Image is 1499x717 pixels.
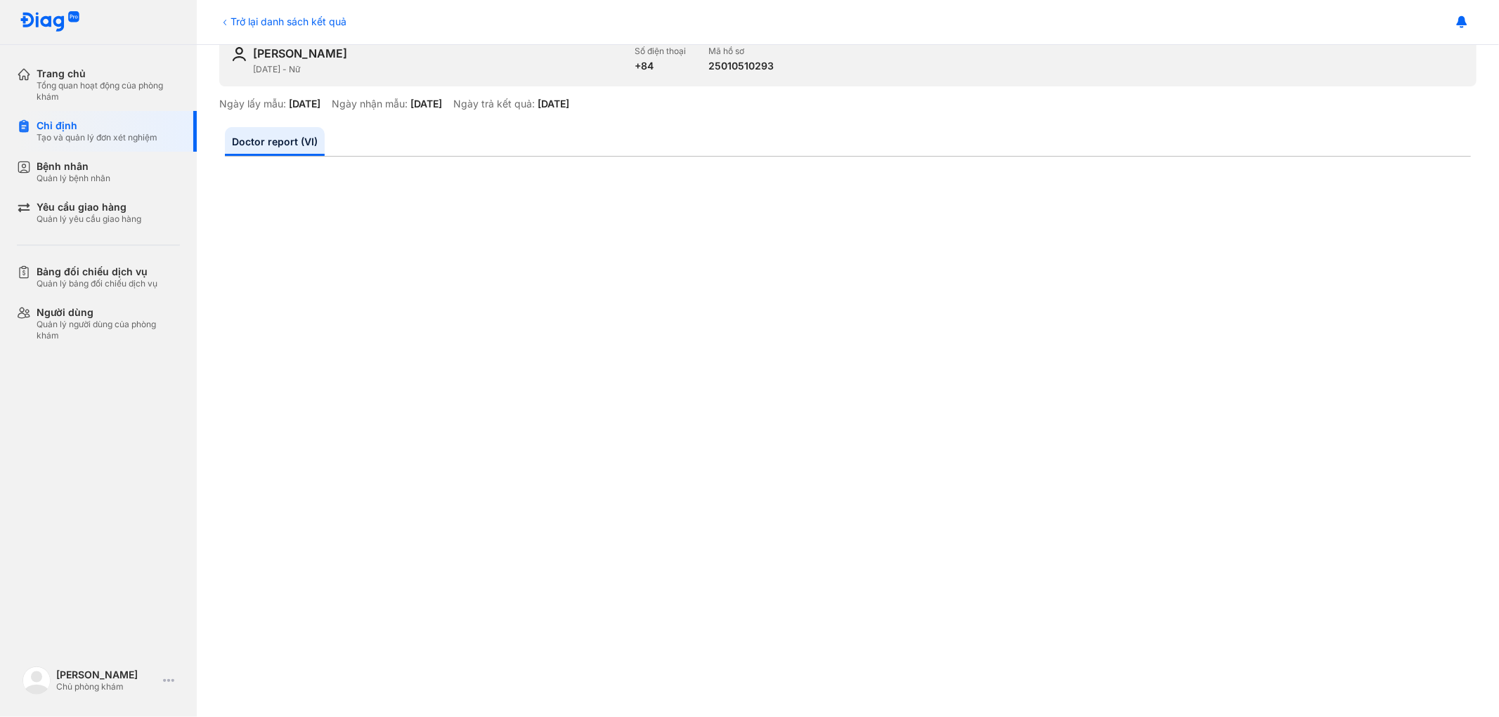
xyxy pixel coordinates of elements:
[56,681,157,692] div: Chủ phòng khám
[219,98,286,110] div: Ngày lấy mẫu:
[37,201,141,213] div: Yêu cầu giao hàng
[332,98,408,110] div: Ngày nhận mẫu:
[37,306,180,319] div: Người dùng
[22,666,51,695] img: logo
[231,46,247,63] img: user-icon
[253,64,623,75] div: [DATE] - Nữ
[20,11,80,33] img: logo
[37,173,110,184] div: Quản lý bệnh nhân
[37,265,157,278] div: Bảng đối chiếu dịch vụ
[635,60,686,72] div: +84
[37,132,157,143] div: Tạo và quản lý đơn xét nghiệm
[708,60,774,72] div: 25010510293
[37,213,141,225] div: Quản lý yêu cầu giao hàng
[219,14,346,29] div: Trở lại danh sách kết quả
[56,669,157,681] div: [PERSON_NAME]
[289,98,320,110] div: [DATE]
[410,98,442,110] div: [DATE]
[37,67,180,80] div: Trang chủ
[37,119,157,132] div: Chỉ định
[225,127,325,156] a: Doctor report (VI)
[708,46,774,57] div: Mã hồ sơ
[253,46,347,61] div: [PERSON_NAME]
[37,319,180,341] div: Quản lý người dùng của phòng khám
[635,46,686,57] div: Số điện thoại
[37,278,157,289] div: Quản lý bảng đối chiếu dịch vụ
[37,160,110,173] div: Bệnh nhân
[37,80,180,103] div: Tổng quan hoạt động của phòng khám
[453,98,535,110] div: Ngày trả kết quả:
[538,98,569,110] div: [DATE]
